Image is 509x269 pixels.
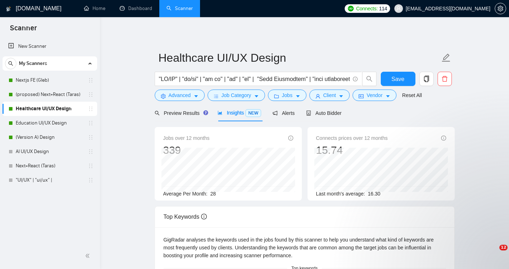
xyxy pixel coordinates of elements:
span: Auto Bidder [306,110,341,116]
button: setting [495,3,506,14]
span: Scanner [4,23,43,38]
span: Last month's average: [316,191,365,197]
span: search [363,76,376,82]
span: 16.30 [368,191,380,197]
button: userClientcaret-down [309,90,350,101]
span: bars [214,93,219,99]
span: Save [391,75,404,83]
a: "UI/UX" | "ui/ux" | [16,173,84,187]
span: folder [274,93,279,99]
span: caret-down [295,93,300,99]
span: info-circle [441,136,446,141]
span: Connects: [356,5,378,12]
button: copy [419,72,434,86]
a: Reset All [402,91,422,99]
span: Alerts [273,110,295,116]
a: (Version A) Design [16,130,84,144]
span: double-left [85,252,92,259]
span: Vendor [366,91,382,99]
a: AI UI/UX Design [16,144,84,159]
span: My Scanners [19,56,47,71]
button: Save [381,72,415,86]
span: user [315,93,320,99]
span: idcard [359,93,364,99]
button: settingAdvancedcaret-down [155,90,205,101]
a: dashboardDashboard [120,5,152,11]
span: info-circle [201,214,207,219]
span: Client [323,91,336,99]
span: Connects prices over 12 months [316,134,388,142]
span: area-chart [218,110,223,115]
a: Education UI/UX Design [16,116,84,130]
button: folderJobscaret-down [268,90,306,101]
span: 12 [499,245,508,250]
div: GigRadar analyses the keywords used in the jobs found by this scanner to help you understand what... [164,236,446,259]
span: Insights [218,110,261,116]
span: holder [88,120,94,126]
span: Advanced [169,91,191,99]
span: Jobs [282,91,293,99]
a: Next+React (Taras) [16,159,84,173]
span: setting [161,93,166,99]
span: delete [438,76,451,82]
span: robot [306,111,311,116]
span: Job Category [221,91,251,99]
img: upwork-logo.png [348,6,354,11]
span: 114 [379,5,387,12]
a: setting [495,6,506,11]
div: 15.74 [316,143,388,157]
img: logo [6,3,11,15]
button: search [362,72,376,86]
button: search [5,58,16,69]
a: searchScanner [166,5,193,11]
span: Average Per Month: [163,191,208,197]
span: caret-down [254,93,259,99]
div: 339 [163,143,210,157]
iframe: Intercom live chat [485,245,502,262]
span: edit [441,53,451,62]
span: caret-down [194,93,199,99]
span: holder [88,92,94,97]
a: (proposed) Next+React (Taras) [16,87,84,102]
a: homeHome [84,5,105,11]
span: 28 [210,191,216,197]
input: Scanner name... [159,49,440,67]
div: Top Keywords [164,207,446,227]
span: search [155,111,160,116]
button: idcardVendorcaret-down [353,90,396,101]
span: copy [420,76,433,82]
span: NEW [245,109,261,117]
span: Jobs over 12 months [163,134,210,142]
button: delete [438,72,452,86]
span: holder [88,163,94,169]
span: notification [273,111,278,116]
a: Nextjs FE (Gleb) [16,73,84,87]
a: Healthcare UI/UX Design [16,102,84,116]
span: info-circle [288,136,293,141]
li: New Scanner [3,39,97,54]
button: barsJob Categorycaret-down [208,90,265,101]
span: Preview Results [155,110,206,116]
span: caret-down [339,93,344,99]
span: info-circle [353,77,358,81]
span: caret-down [385,93,390,99]
span: user [396,6,401,11]
span: holder [88,149,94,154]
li: My Scanners [3,56,97,187]
input: Search Freelance Jobs... [159,75,350,83]
span: search [5,61,16,66]
a: New Scanner [8,39,91,54]
span: holder [88,177,94,183]
span: holder [88,77,94,83]
span: holder [88,106,94,112]
span: holder [88,134,94,140]
div: Tooltip anchor [203,110,209,116]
